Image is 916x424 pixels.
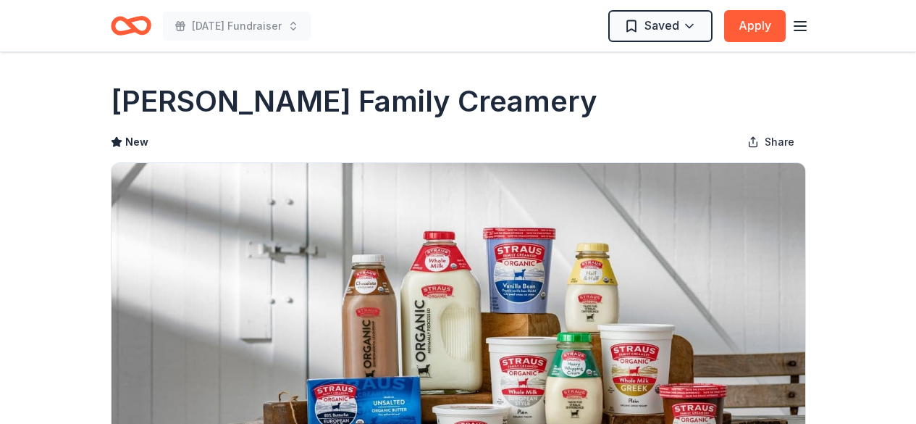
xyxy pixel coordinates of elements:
[736,128,806,157] button: Share
[125,133,148,151] span: New
[644,16,679,35] span: Saved
[724,10,786,42] button: Apply
[111,81,597,122] h1: [PERSON_NAME] Family Creamery
[163,12,311,41] button: [DATE] Fundraiser
[765,133,794,151] span: Share
[192,17,282,35] span: [DATE] Fundraiser
[111,9,151,43] a: Home
[608,10,713,42] button: Saved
